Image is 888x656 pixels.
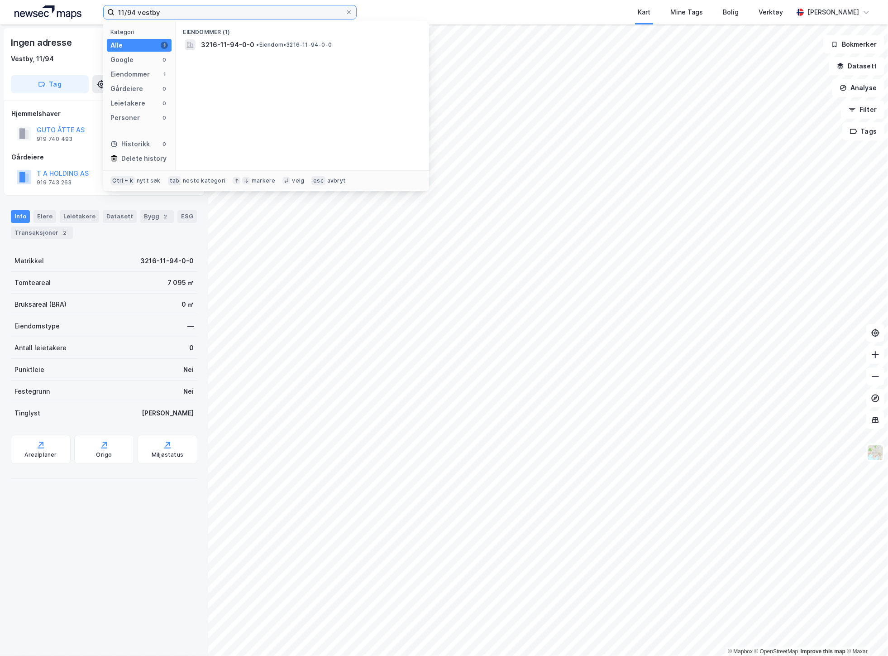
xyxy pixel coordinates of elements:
[60,228,69,237] div: 2
[121,153,167,164] div: Delete history
[110,54,134,65] div: Google
[867,444,884,461] img: Z
[161,114,168,121] div: 0
[14,321,60,332] div: Eiendomstype
[728,648,753,655] a: Mapbox
[14,5,81,19] img: logo.a4113a55bc3d86da70a041830d287a7e.svg
[14,299,67,310] div: Bruksareal (BRA)
[843,613,888,656] iframe: Chat Widget
[161,140,168,148] div: 0
[60,210,99,223] div: Leietakere
[181,299,194,310] div: 0 ㎡
[24,451,57,458] div: Arealplaner
[754,648,798,655] a: OpenStreetMap
[759,7,783,18] div: Verktøy
[256,41,332,48] span: Eiendom • 3216-11-94-0-0
[842,122,884,140] button: Tags
[327,177,346,184] div: avbryt
[11,108,197,119] div: Hjemmelshaver
[311,176,325,185] div: esc
[115,5,345,19] input: Søk på adresse, matrikkel, gårdeiere, leietakere eller personer
[841,101,884,119] button: Filter
[161,71,168,78] div: 1
[252,177,275,184] div: markere
[843,613,888,656] div: Kontrollprogram for chat
[11,152,197,163] div: Gårdeiere
[14,386,50,397] div: Festegrunn
[256,41,259,48] span: •
[14,342,67,353] div: Antall leietakere
[110,139,150,150] div: Historikk
[187,321,194,332] div: —
[177,210,197,223] div: ESG
[189,342,194,353] div: 0
[201,39,254,50] span: 3216-11-94-0-0
[161,100,168,107] div: 0
[670,7,703,18] div: Mine Tags
[14,364,44,375] div: Punktleie
[33,210,56,223] div: Eiere
[14,277,51,288] div: Tomteareal
[638,7,650,18] div: Kart
[161,85,168,92] div: 0
[110,98,145,109] div: Leietakere
[161,212,170,221] div: 2
[183,386,194,397] div: Nei
[37,179,72,186] div: 919 743 263
[167,277,194,288] div: 7 095 ㎡
[140,210,174,223] div: Bygg
[110,69,150,80] div: Eiendommer
[37,135,72,143] div: 919 740 493
[110,112,140,123] div: Personer
[103,210,137,223] div: Datasett
[110,29,172,35] div: Kategori
[292,177,304,184] div: velg
[161,42,168,49] div: 1
[723,7,739,18] div: Bolig
[11,75,89,93] button: Tag
[832,79,884,97] button: Analyse
[161,56,168,63] div: 0
[96,451,112,458] div: Origo
[183,177,225,184] div: neste kategori
[11,227,73,239] div: Transaksjoner
[14,408,40,419] div: Tinglyst
[823,35,884,53] button: Bokmerker
[11,35,73,50] div: Ingen adresse
[183,364,194,375] div: Nei
[14,256,44,266] div: Matrikkel
[110,176,135,185] div: Ctrl + k
[829,57,884,75] button: Datasett
[11,53,54,64] div: Vestby, 11/94
[142,408,194,419] div: [PERSON_NAME]
[110,40,123,51] div: Alle
[110,83,143,94] div: Gårdeiere
[140,256,194,266] div: 3216-11-94-0-0
[176,21,429,38] div: Eiendommer (1)
[137,177,161,184] div: nytt søk
[168,176,181,185] div: tab
[801,648,845,655] a: Improve this map
[152,451,183,458] div: Miljøstatus
[807,7,859,18] div: [PERSON_NAME]
[11,210,30,223] div: Info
